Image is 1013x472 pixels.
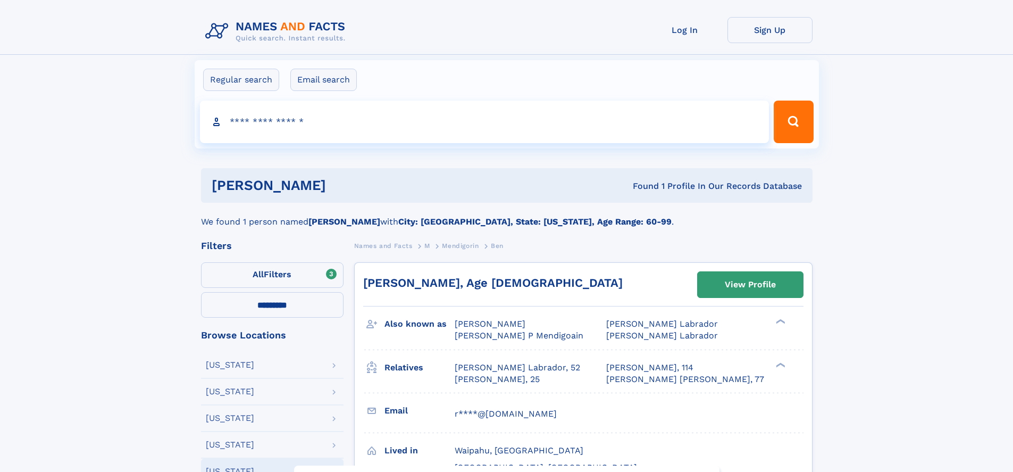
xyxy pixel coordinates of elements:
span: Mendigorin [442,242,479,250]
h3: Relatives [384,359,455,377]
h3: Also known as [384,315,455,333]
h3: Lived in [384,442,455,460]
a: Mendigorin [442,239,479,252]
a: View Profile [698,272,803,297]
a: M [424,239,430,252]
span: M [424,242,430,250]
div: [US_STATE] [206,387,254,396]
input: search input [200,101,769,143]
a: [PERSON_NAME] [PERSON_NAME], 77 [606,374,764,385]
h1: [PERSON_NAME] [212,179,480,192]
a: [PERSON_NAME], 114 [606,362,693,374]
span: Waipahu, [GEOGRAPHIC_DATA] [455,445,583,456]
div: Found 1 Profile In Our Records Database [479,180,802,192]
label: Regular search [203,69,279,91]
label: Email search [290,69,357,91]
a: Names and Facts [354,239,413,252]
div: [US_STATE] [206,414,254,423]
span: [PERSON_NAME] [455,319,525,329]
div: ❯ [773,318,786,325]
div: Browse Locations [201,330,344,340]
img: Logo Names and Facts [201,17,354,46]
div: ❯ [773,361,786,368]
button: Search Button [774,101,813,143]
div: We found 1 person named with . [201,203,813,228]
span: [PERSON_NAME] Labrador [606,330,718,341]
b: City: [GEOGRAPHIC_DATA], State: [US_STATE], Age Range: 60-99 [398,217,672,227]
span: Ben [491,242,504,250]
a: [PERSON_NAME] Labrador, 52 [455,362,580,374]
b: [PERSON_NAME] [308,217,380,227]
span: [PERSON_NAME] P Mendigoain [455,330,583,341]
a: Sign Up [727,17,813,43]
a: [PERSON_NAME], 25 [455,374,540,385]
div: View Profile [725,272,776,297]
div: Filters [201,241,344,251]
span: [PERSON_NAME] Labrador [606,319,718,329]
div: [US_STATE] [206,361,254,369]
a: Log In [642,17,727,43]
a: [PERSON_NAME], Age [DEMOGRAPHIC_DATA] [363,276,623,289]
label: Filters [201,262,344,288]
span: All [253,269,264,279]
h3: Email [384,402,455,420]
div: [US_STATE] [206,441,254,449]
